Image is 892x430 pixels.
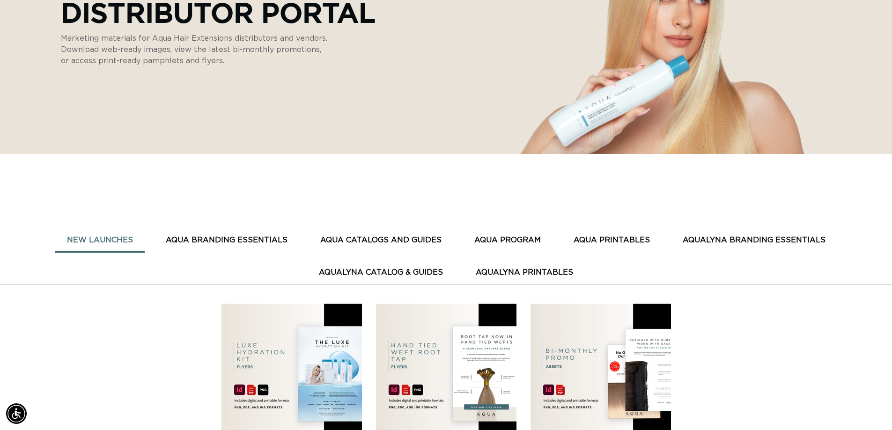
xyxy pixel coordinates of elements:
button: AquaLyna Catalog & Guides [307,261,455,284]
button: AquaLyna Printables [464,261,585,284]
button: AQUA BRANDING ESSENTIALS [154,229,299,252]
div: Accessibility Menu [6,403,27,424]
button: AquaLyna Branding Essentials [671,229,837,252]
p: Marketing materials for Aqua Hair Extensions distributors and vendors. Download web-ready images,... [61,33,328,66]
button: New Launches [55,229,145,252]
button: AQUA PROGRAM [463,229,553,252]
button: AQUA PRINTABLES [562,229,662,252]
button: AQUA CATALOGS AND GUIDES [309,229,453,252]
